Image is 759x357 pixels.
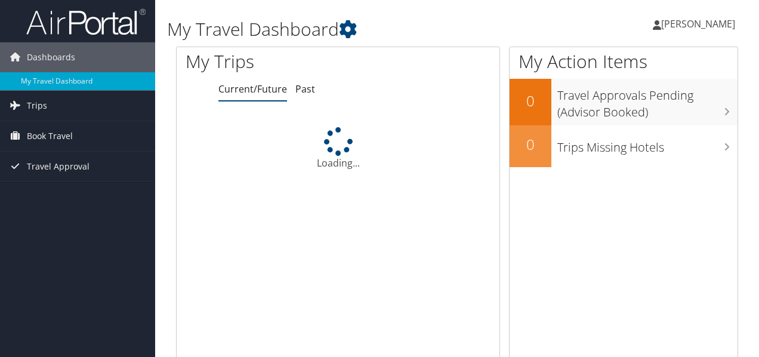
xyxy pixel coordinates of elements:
img: airportal-logo.png [26,8,146,36]
h1: My Action Items [510,49,738,74]
h2: 0 [510,134,551,155]
h1: My Trips [186,49,356,74]
span: [PERSON_NAME] [661,17,735,30]
a: Current/Future [218,82,287,96]
a: [PERSON_NAME] [653,6,747,42]
span: Trips [27,91,47,121]
span: Dashboards [27,42,75,72]
span: Book Travel [27,121,73,151]
h3: Trips Missing Hotels [557,133,738,156]
div: Loading... [177,127,499,170]
h2: 0 [510,91,551,111]
h1: My Travel Dashboard [167,17,554,42]
h3: Travel Approvals Pending (Advisor Booked) [557,81,738,121]
a: 0Travel Approvals Pending (Advisor Booked) [510,79,738,125]
a: Past [295,82,315,96]
a: 0Trips Missing Hotels [510,125,738,167]
span: Travel Approval [27,152,90,181]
